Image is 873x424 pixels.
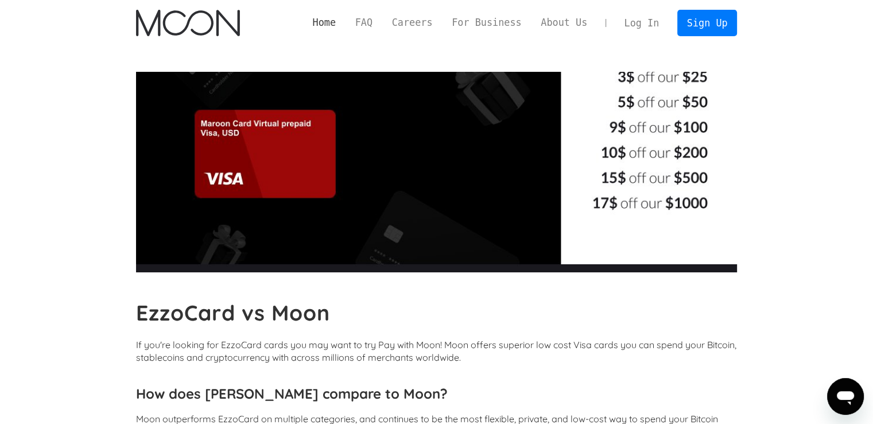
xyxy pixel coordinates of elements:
[136,10,240,36] img: Moon Logo
[136,10,240,36] a: home
[531,16,597,30] a: About Us
[136,338,738,364] p: If you're looking for EzzoCard cards you may want to try Pay with Moon! Moon offers superior low ...
[382,16,442,30] a: Careers
[303,16,346,30] a: Home
[615,10,669,36] a: Log In
[442,16,531,30] a: For Business
[346,16,382,30] a: FAQ
[677,10,737,36] a: Sign Up
[136,385,738,402] h3: How does [PERSON_NAME] compare to Moon?
[136,299,331,326] b: EzzoCard vs Moon
[827,378,864,415] iframe: Button to launch messaging window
